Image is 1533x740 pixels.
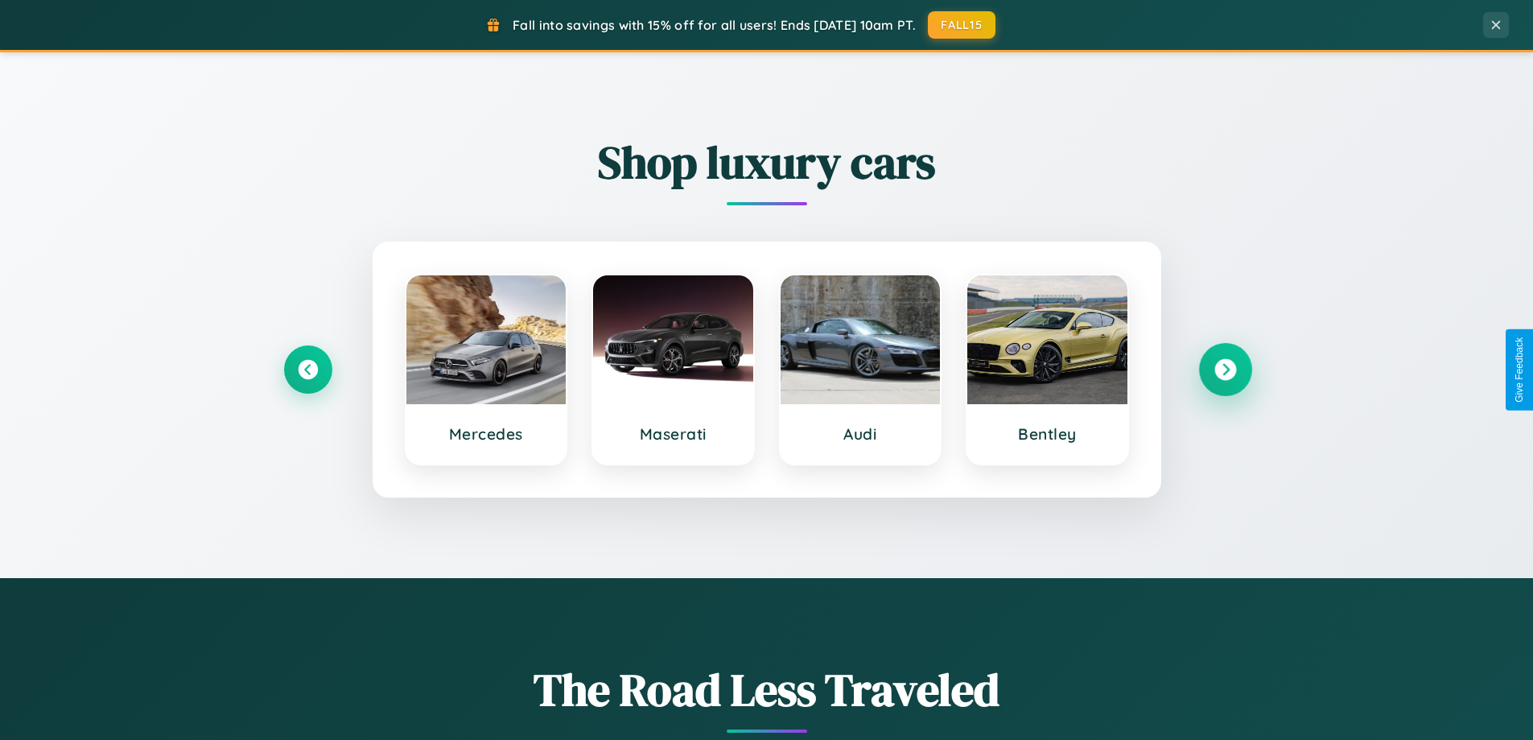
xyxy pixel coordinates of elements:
[928,11,995,39] button: FALL15
[609,424,737,444] h3: Maserati
[284,659,1250,721] h1: The Road Less Traveled
[284,131,1250,193] h2: Shop luxury cars
[797,424,925,444] h3: Audi
[1514,337,1525,403] div: Give Feedback
[513,17,916,33] span: Fall into savings with 15% off for all users! Ends [DATE] 10am PT.
[983,424,1111,444] h3: Bentley
[422,424,550,444] h3: Mercedes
